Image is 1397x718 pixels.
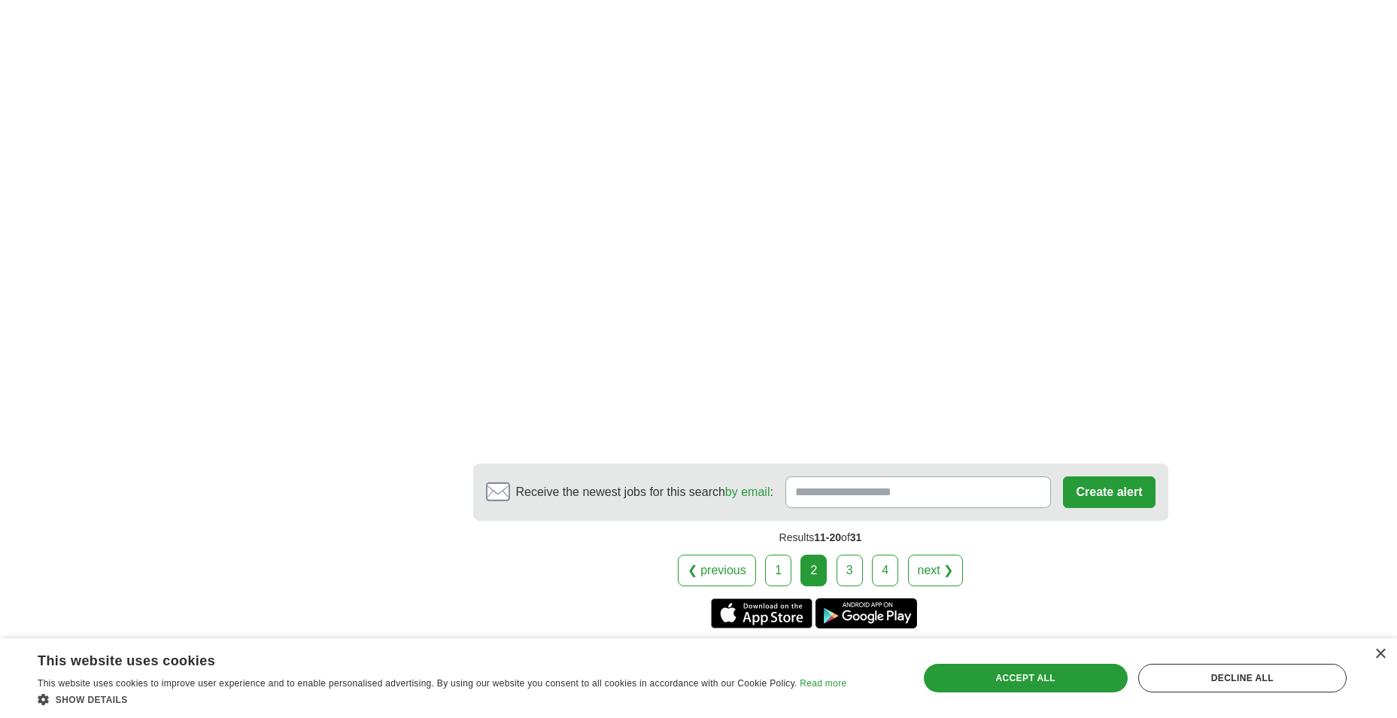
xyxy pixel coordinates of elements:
div: Accept all [924,664,1128,692]
a: 3 [837,555,863,586]
a: 1 [765,555,791,586]
a: next ❯ [908,555,964,586]
a: Read more, opens a new window [800,678,846,689]
span: 11-20 [814,531,841,543]
a: ❮ previous [678,555,756,586]
div: Results of [473,521,1168,555]
div: This website uses cookies [38,647,809,670]
button: Create alert [1063,476,1155,508]
a: 4 [872,555,898,586]
span: This website uses cookies to improve user experience and to enable personalised advertising. By u... [38,678,797,689]
div: Show details [38,692,846,707]
span: Receive the newest jobs for this search : [516,483,773,501]
div: Decline all [1138,664,1347,692]
span: 31 [850,531,862,543]
a: Get the Android app [815,598,917,628]
a: Get the iPhone app [711,598,812,628]
a: by email [725,485,770,498]
div: 2 [800,555,827,586]
div: Close [1374,649,1386,660]
span: Show details [56,695,128,705]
